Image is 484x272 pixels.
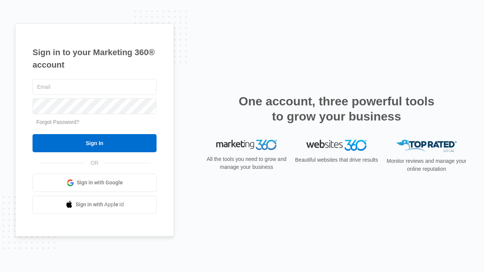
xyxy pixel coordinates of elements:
[33,46,157,71] h1: Sign in to your Marketing 360® account
[236,94,437,124] h2: One account, three powerful tools to grow your business
[76,201,124,209] span: Sign in with Apple Id
[33,174,157,192] a: Sign in with Google
[33,196,157,214] a: Sign in with Apple Id
[204,155,289,171] p: All the tools you need to grow and manage your business
[396,140,457,152] img: Top Rated Local
[85,159,104,167] span: OR
[384,157,469,173] p: Monitor reviews and manage your online reputation
[36,119,79,125] a: Forgot Password?
[33,79,157,95] input: Email
[77,179,123,187] span: Sign in with Google
[33,134,157,152] input: Sign In
[294,156,379,164] p: Beautiful websites that drive results
[306,140,367,151] img: Websites 360
[216,140,277,150] img: Marketing 360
